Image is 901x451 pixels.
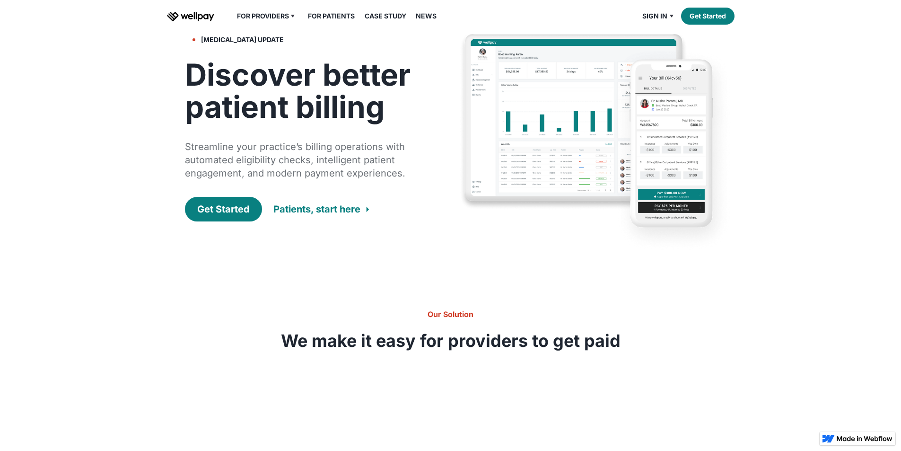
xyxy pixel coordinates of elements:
[273,198,369,221] a: Patients, start here
[637,10,681,22] div: Sign in
[280,331,621,350] h3: We make it easy for providers to get paid
[197,203,250,216] div: Get Started
[167,10,214,22] a: home
[237,10,289,22] div: For Providers
[280,309,621,320] h6: Our Solution
[185,197,262,221] a: Get Started
[837,436,892,442] img: Made in Webflow
[185,140,424,180] div: Streamline your practice’s billing operations with automated eligibility checks, intelligent pati...
[302,10,360,22] a: For Patients
[681,8,735,25] a: Get Started
[231,10,303,22] div: For Providers
[273,203,360,216] div: Patients, start here
[201,34,284,45] div: [MEDICAL_DATA] update
[359,10,412,22] a: Case Study
[642,10,667,22] div: Sign in
[185,59,424,123] h1: Discover better patient billing
[410,10,442,22] a: News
